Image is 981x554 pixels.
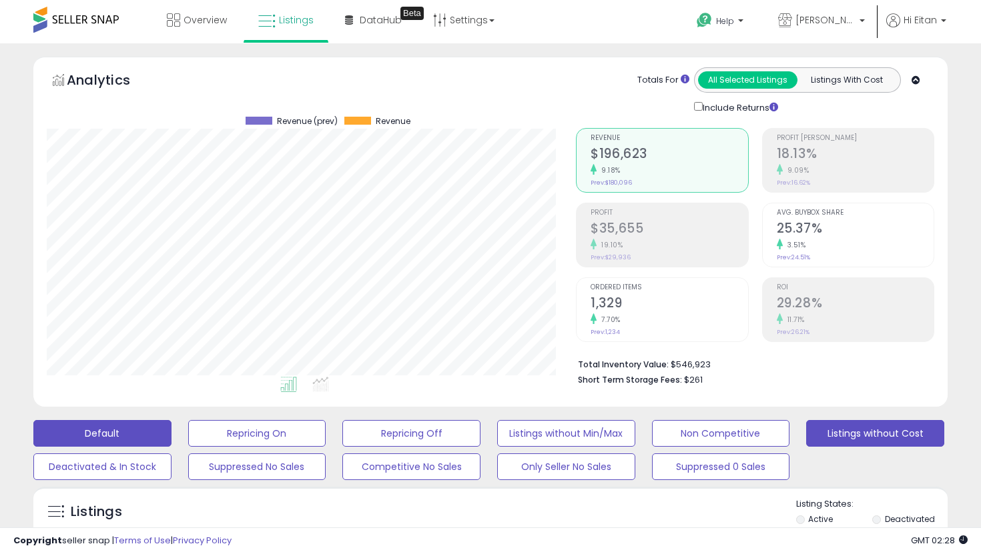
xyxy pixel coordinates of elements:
[795,13,856,27] span: [PERSON_NAME] Suppliers
[591,179,632,187] small: Prev: $180,096
[376,117,410,126] span: Revenue
[578,374,682,385] b: Short Term Storage Fees:
[777,253,810,261] small: Prev: 24.51%
[578,355,924,371] li: $546,923
[777,209,934,217] span: Avg. Buybox Share
[342,420,480,447] button: Repricing Off
[591,328,620,336] small: Prev: 1,234
[188,453,326,480] button: Suppressed No Sales
[652,453,790,480] button: Suppressed 0 Sales
[777,221,934,239] h2: 25.37%
[33,453,172,480] button: Deactivated & In Stock
[684,99,794,115] div: Include Returns
[698,71,797,89] button: All Selected Listings
[806,420,944,447] button: Listings without Cost
[33,420,172,447] button: Default
[184,13,227,27] span: Overview
[13,534,62,547] strong: Copyright
[67,71,156,93] h5: Analytics
[591,284,747,291] span: Ordered Items
[578,359,669,370] b: Total Inventory Value:
[777,295,934,313] h2: 29.28%
[591,253,631,261] small: Prev: $29,936
[904,13,937,27] span: Hi Eitan
[796,498,948,511] p: Listing States:
[783,240,806,250] small: 3.51%
[652,420,790,447] button: Non Competitive
[591,135,747,142] span: Revenue
[497,420,635,447] button: Listings without Min/Max
[591,295,747,313] h2: 1,329
[591,146,747,164] h2: $196,623
[279,13,314,27] span: Listings
[686,2,757,43] a: Help
[777,284,934,291] span: ROI
[277,117,338,126] span: Revenue (prev)
[173,534,232,547] a: Privacy Policy
[716,15,734,27] span: Help
[597,315,621,325] small: 7.70%
[777,328,809,336] small: Prev: 26.21%
[71,503,122,521] h5: Listings
[911,534,968,547] span: 2025-09-11 02:28 GMT
[885,513,935,525] label: Deactivated
[777,135,934,142] span: Profit [PERSON_NAME]
[597,165,621,175] small: 9.18%
[783,165,809,175] small: 9.09%
[597,240,623,250] small: 19.10%
[797,71,896,89] button: Listings With Cost
[637,74,689,87] div: Totals For
[591,221,747,239] h2: $35,655
[696,12,713,29] i: Get Help
[591,209,747,217] span: Profit
[13,535,232,547] div: seller snap | |
[114,534,171,547] a: Terms of Use
[886,13,946,43] a: Hi Eitan
[497,453,635,480] button: Only Seller No Sales
[777,146,934,164] h2: 18.13%
[188,420,326,447] button: Repricing On
[400,7,424,20] div: Tooltip anchor
[360,13,402,27] span: DataHub
[808,513,833,525] label: Active
[342,453,480,480] button: Competitive No Sales
[783,315,805,325] small: 11.71%
[684,373,703,386] span: $261
[777,179,810,187] small: Prev: 16.62%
